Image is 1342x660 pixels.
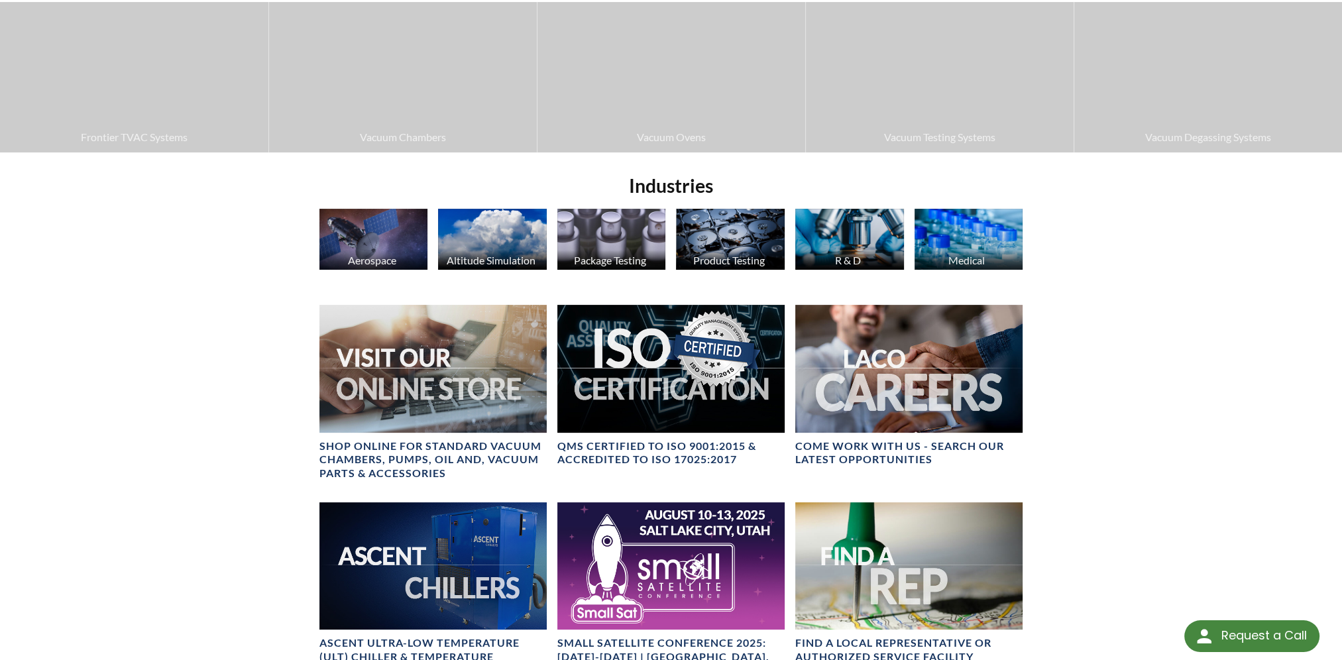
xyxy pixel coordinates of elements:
h2: Industries [314,174,1029,198]
div: Aerospace [317,254,427,266]
a: Header for LACO Careers OpportunitiesCOME WORK WITH US - SEARCH OUR LATEST OPPORTUNITIES [795,305,1023,467]
a: Aerospace Satellite image [319,209,428,273]
span: Vacuum Ovens [544,129,799,146]
span: Vacuum Testing Systems [812,129,1067,146]
a: Product Testing Hard Drives image [676,209,785,273]
div: Request a Call [1221,620,1306,651]
img: Altitude Simulation, Clouds [438,209,547,270]
a: Vacuum Chambers [269,2,537,152]
a: ISO Certification headerQMS CERTIFIED to ISO 9001:2015 & Accredited to ISO 17025:2017 [557,305,785,467]
img: round button [1194,626,1215,647]
div: R & D [793,254,903,266]
a: R & D Microscope image [795,209,904,273]
a: Vacuum Ovens [537,2,805,152]
h4: COME WORK WITH US - SEARCH OUR LATEST OPPORTUNITIES [795,439,1023,467]
div: Request a Call [1184,620,1319,652]
h4: QMS CERTIFIED to ISO 9001:2015 & Accredited to ISO 17025:2017 [557,439,785,467]
a: Package Testing Perfume Bottles image [557,209,666,273]
a: Vacuum Degassing Systems [1074,2,1342,152]
div: Product Testing [674,254,783,266]
span: Vacuum Degassing Systems [1081,129,1335,146]
span: Frontier TVAC Systems [7,129,262,146]
img: Medication Bottles image [915,209,1023,270]
a: Vacuum Testing Systems [806,2,1074,152]
h4: SHOP ONLINE FOR STANDARD VACUUM CHAMBERS, PUMPS, OIL AND, VACUUM PARTS & ACCESSORIES [319,439,547,480]
a: Altitude Simulation Altitude Simulation, Clouds [438,209,547,273]
img: Satellite image [319,209,428,270]
div: Altitude Simulation [436,254,545,266]
img: Hard Drives image [676,209,785,270]
img: Microscope image [795,209,904,270]
div: Medical [913,254,1022,266]
div: Package Testing [555,254,665,266]
a: Visit Our Online Store headerSHOP ONLINE FOR STANDARD VACUUM CHAMBERS, PUMPS, OIL AND, VACUUM PAR... [319,305,547,481]
a: Medical Medication Bottles image [915,209,1023,273]
span: Vacuum Chambers [276,129,530,146]
img: Perfume Bottles image [557,209,666,270]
